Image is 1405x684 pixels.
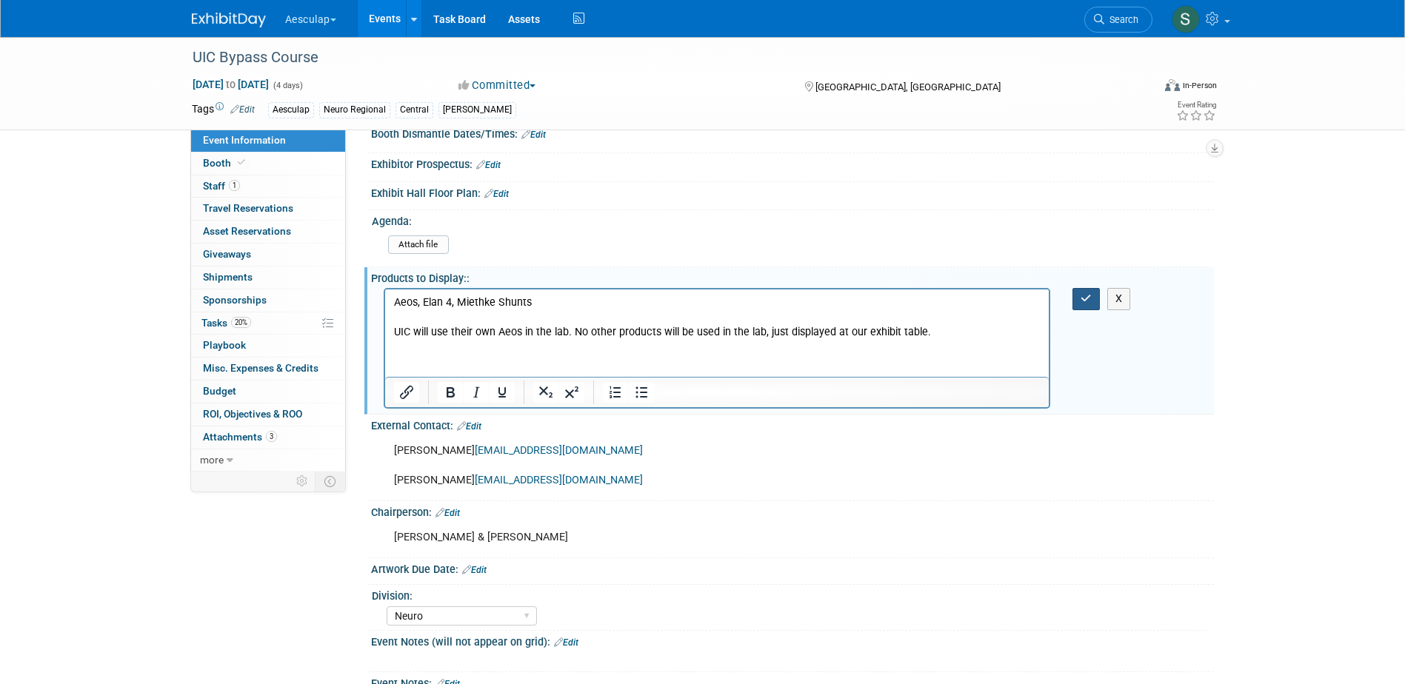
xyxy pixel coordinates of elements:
span: Attachments [203,431,277,443]
iframe: Rich Text Area [385,289,1049,377]
div: Neuro Regional [319,102,390,118]
a: Sponsorships [191,289,345,312]
span: 3 [266,431,277,442]
div: Event Rating [1176,101,1216,109]
span: (4 days) [272,81,303,90]
a: Attachments3 [191,426,345,449]
span: Booth [203,157,248,169]
button: Bold [438,382,463,403]
a: Edit [521,130,546,140]
a: Travel Reservations [191,198,345,220]
a: Staff1 [191,175,345,198]
button: Italic [464,382,489,403]
button: X [1107,288,1131,309]
a: ROI, Objectives & ROO [191,403,345,426]
button: Committed [453,78,541,93]
a: Event Information [191,130,345,152]
td: Tags [192,101,255,118]
a: Tasks20% [191,312,345,335]
span: Travel Reservations [203,202,293,214]
span: [GEOGRAPHIC_DATA], [GEOGRAPHIC_DATA] [815,81,1001,93]
span: Shipments [203,271,253,283]
div: In-Person [1182,80,1217,91]
button: Bullet list [629,382,654,403]
span: Staff [203,180,240,192]
div: Division: [372,585,1207,603]
a: [EMAIL_ADDRESS][DOMAIN_NAME] [475,444,643,457]
img: ExhibitDay [192,13,266,27]
span: ROI, Objectives & ROO [203,408,302,420]
button: Insert/edit link [394,382,419,403]
span: Asset Reservations [203,225,291,237]
img: Sara Hurson [1172,5,1200,33]
span: Playbook [203,339,246,351]
span: to [224,78,238,90]
a: Giveaways [191,244,345,266]
a: more [191,449,345,472]
div: Chairperson: [371,501,1214,520]
div: Exhibit Hall Floor Plan: [371,182,1214,201]
span: Tasks [201,317,251,329]
span: more [200,454,224,466]
div: Artwork Due Date: [371,558,1214,577]
span: Search [1104,14,1138,25]
a: Edit [457,421,481,432]
div: Aesculap [268,102,314,118]
a: Edit [554,637,578,648]
a: Budget [191,380,345,403]
button: Subscript [533,382,558,403]
a: Misc. Expenses & Credits [191,358,345,380]
a: Edit [484,189,509,199]
div: Event Notes (will not appear on grid): [371,631,1214,650]
span: Misc. Expenses & Credits [203,362,318,374]
a: Asset Reservations [191,221,345,243]
span: Event Information [203,134,286,146]
span: [DATE] [DATE] [192,78,270,91]
button: Numbered list [603,382,628,403]
a: Shipments [191,266,345,289]
a: Booth [191,152,345,175]
div: Event Format [1065,77,1218,99]
img: Format-Inperson.png [1165,79,1180,91]
span: Sponsorships [203,294,267,306]
span: 20% [231,317,251,328]
div: [PERSON_NAME] & [PERSON_NAME] [384,523,1051,552]
i: Booth reservation complete [238,158,245,167]
div: Central [396,102,433,118]
div: External Contact: [371,415,1214,434]
a: Edit [462,565,487,575]
a: Playbook [191,335,345,357]
span: Budget [203,385,236,397]
a: [EMAIL_ADDRESS][DOMAIN_NAME] [475,474,643,486]
div: Booth Dismantle Dates/Times: [371,123,1214,142]
span: Giveaways [203,248,251,260]
a: Edit [435,508,460,518]
div: Agenda: [372,210,1207,229]
div: Products to Display:: [371,267,1214,286]
div: [PERSON_NAME] [PERSON_NAME] [384,436,1051,495]
div: [PERSON_NAME] [438,102,516,118]
button: Superscript [559,382,584,403]
span: 1 [229,180,240,191]
td: Toggle Event Tabs [315,472,345,491]
div: UIC Bypass Course [187,44,1130,71]
a: Edit [476,160,501,170]
td: Personalize Event Tab Strip [290,472,316,491]
button: Underline [490,382,515,403]
a: Edit [230,104,255,115]
div: Exhibitor Prospectus: [371,153,1214,172]
a: Search [1084,7,1152,33]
